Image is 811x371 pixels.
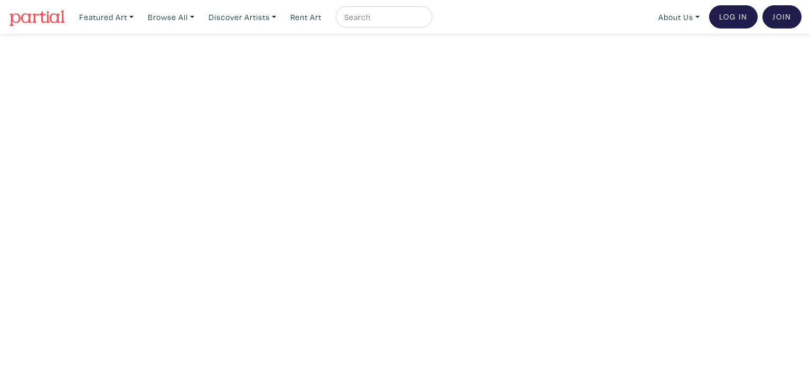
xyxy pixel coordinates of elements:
a: Join [762,5,801,28]
input: Search [343,11,422,24]
a: Featured Art [74,6,138,28]
a: About Us [654,6,704,28]
a: Discover Artists [204,6,281,28]
a: Log In [709,5,758,28]
a: Browse All [143,6,199,28]
a: Rent Art [286,6,326,28]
